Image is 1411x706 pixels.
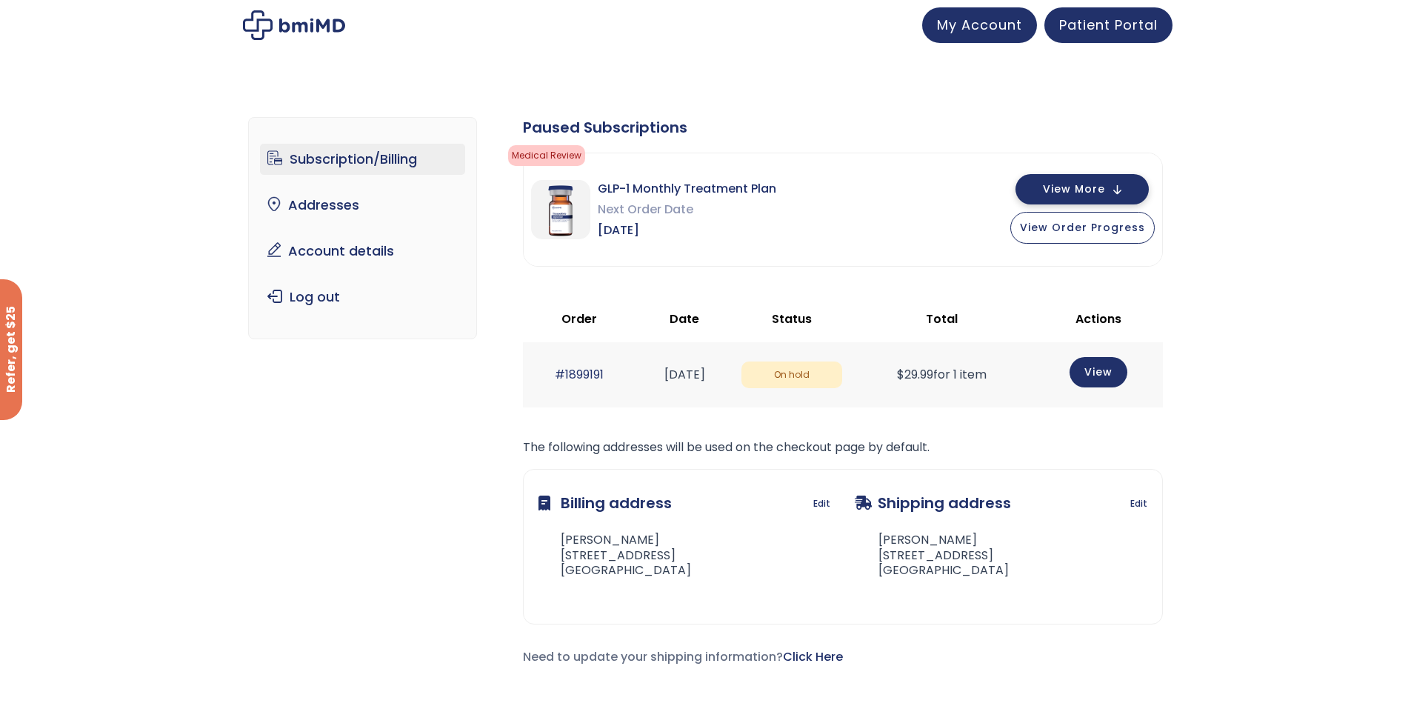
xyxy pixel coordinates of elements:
[664,366,705,383] time: [DATE]
[741,362,842,389] span: On hold
[1015,174,1149,204] button: View More
[855,533,1009,579] address: [PERSON_NAME] [STREET_ADDRESS] [GEOGRAPHIC_DATA]
[260,236,465,267] a: Account details
[783,648,843,665] a: Click Here
[1044,7,1173,43] a: Patient Portal
[523,437,1163,458] p: The following addresses will be used on the checkout page by default.
[1043,184,1105,194] span: View More
[855,484,1011,522] h3: Shipping address
[772,310,812,327] span: Status
[523,648,843,665] span: Need to update your shipping information?
[243,10,345,40] img: My account
[922,7,1037,43] a: My Account
[555,366,604,383] a: #1899191
[926,310,958,327] span: Total
[508,145,585,166] span: Medical Review
[260,144,465,175] a: Subscription/Billing
[897,366,933,383] span: 29.99
[897,366,904,383] span: $
[1075,310,1121,327] span: Actions
[561,310,597,327] span: Order
[1130,493,1147,514] a: Edit
[1059,16,1158,34] span: Patient Portal
[260,190,465,221] a: Addresses
[850,342,1035,407] td: for 1 item
[260,282,465,313] a: Log out
[538,533,691,579] address: [PERSON_NAME] [STREET_ADDRESS] [GEOGRAPHIC_DATA]
[523,117,1163,138] div: Paused Subscriptions
[248,117,477,339] nav: Account pages
[1010,212,1155,244] button: View Order Progress
[670,310,699,327] span: Date
[1070,357,1127,387] a: View
[813,493,830,514] a: Edit
[538,484,672,522] h3: Billing address
[1020,220,1145,235] span: View Order Progress
[598,220,776,241] span: [DATE]
[598,199,776,220] span: Next Order Date
[937,16,1022,34] span: My Account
